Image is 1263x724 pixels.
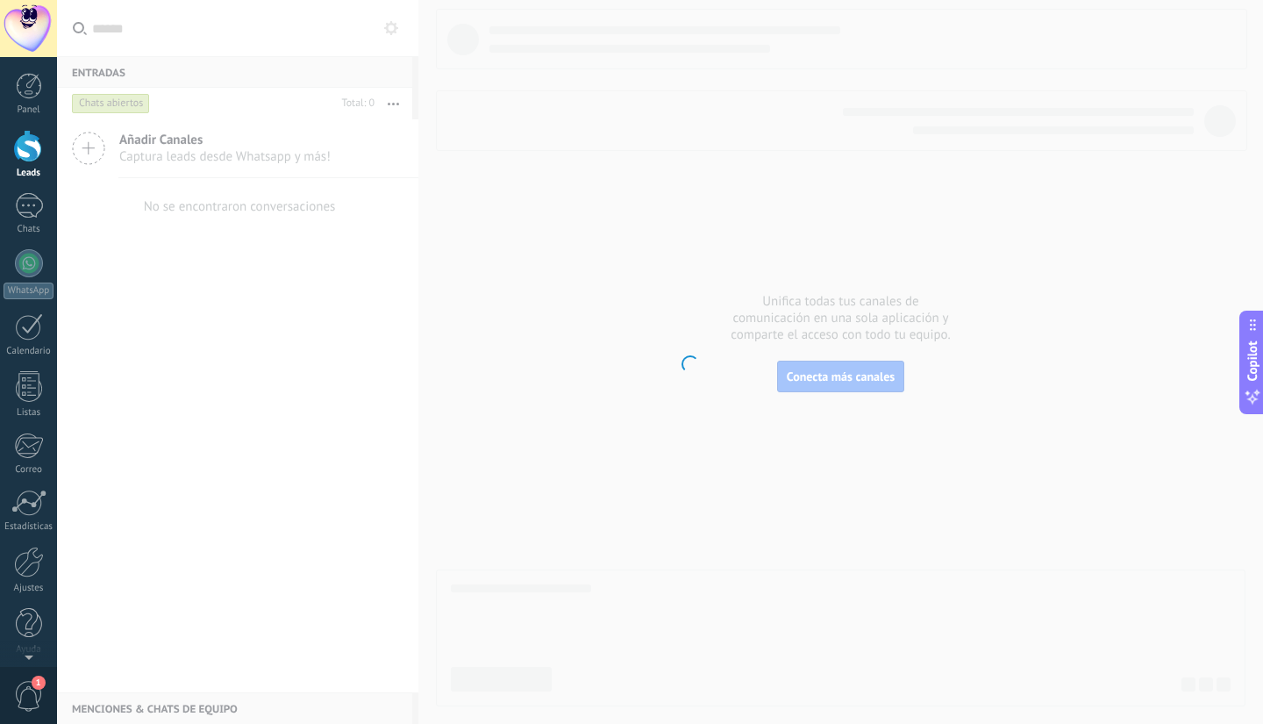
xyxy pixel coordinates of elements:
[4,464,54,476] div: Correo
[4,583,54,594] div: Ajustes
[4,224,54,235] div: Chats
[1244,340,1261,381] span: Copilot
[32,676,46,690] span: 1
[4,521,54,533] div: Estadísticas
[4,168,54,179] div: Leads
[4,104,54,116] div: Panel
[4,283,54,299] div: WhatsApp
[4,346,54,357] div: Calendario
[4,407,54,419] div: Listas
